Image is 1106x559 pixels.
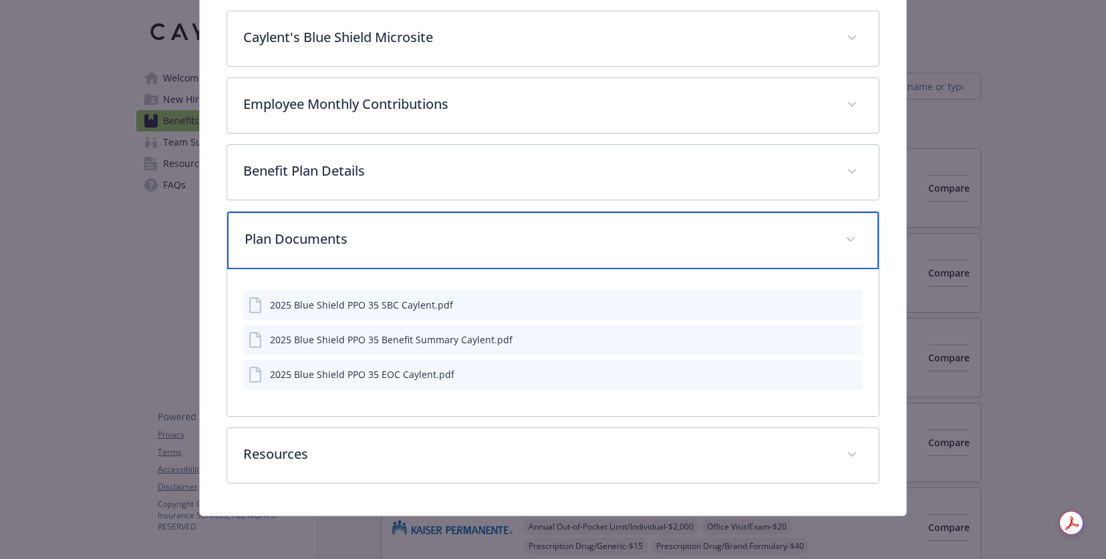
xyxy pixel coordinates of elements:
[227,78,879,133] div: Employee Monthly Contributions
[845,367,857,381] button: preview file
[227,269,879,416] div: Plan Documents
[227,145,879,200] div: Benefit Plan Details
[227,428,879,483] div: Resources
[227,11,879,66] div: Caylent's Blue Shield Microsite
[243,27,831,47] p: Caylent's Blue Shield Microsite
[243,94,831,114] p: Employee Monthly Contributions
[845,333,857,347] button: preview file
[243,444,831,464] p: Resources
[270,333,513,347] div: 2025 Blue Shield PPO 35 Benefit Summary Caylent.pdf
[824,367,835,381] button: download file
[227,212,879,269] div: Plan Documents
[845,298,857,312] button: preview file
[243,161,831,181] p: Benefit Plan Details
[270,298,453,312] div: 2025 Blue Shield PPO 35 SBC Caylent.pdf
[270,367,454,381] div: 2025 Blue Shield PPO 35 EOC Caylent.pdf
[824,298,835,312] button: download file
[824,333,835,347] button: download file
[245,229,829,249] p: Plan Documents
